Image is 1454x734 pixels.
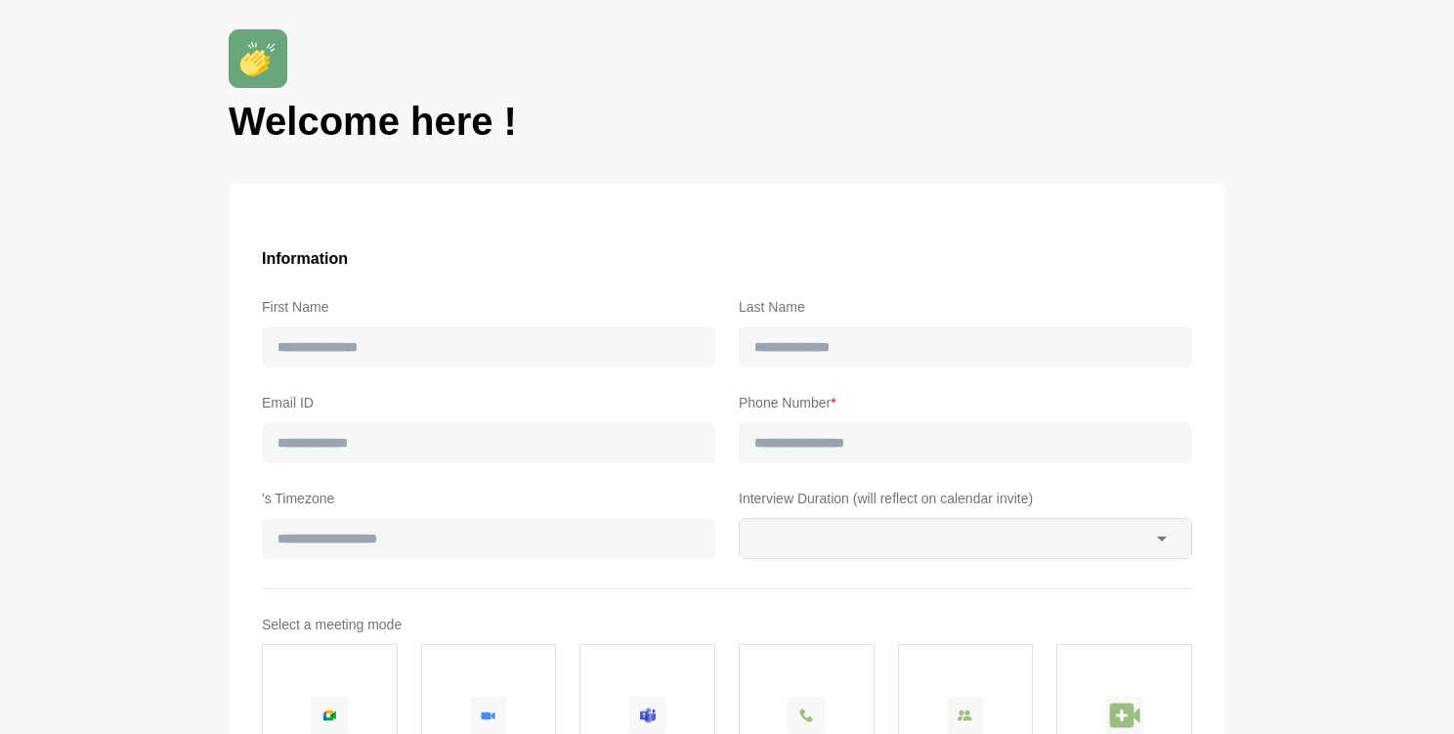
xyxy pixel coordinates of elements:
[739,391,1192,414] label: Phone Number
[262,391,715,414] label: Email ID
[262,487,715,510] label: 's Timezone
[262,613,1192,636] label: Select a meeting mode
[739,295,1192,319] label: Last Name
[739,487,1192,510] label: Interview Duration (will reflect on calendar invite)
[262,246,1192,272] h3: Information
[229,96,1225,147] h1: Welcome here !
[262,295,715,319] label: First Name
